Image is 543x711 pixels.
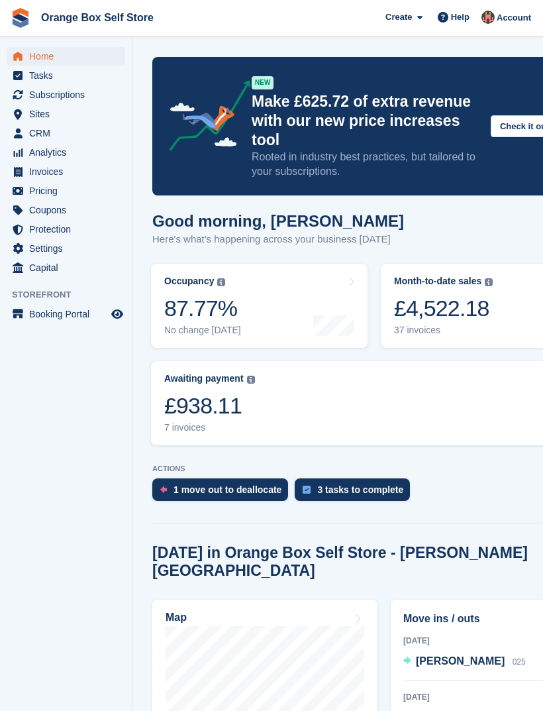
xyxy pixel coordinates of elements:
img: task-75834270c22a3079a89374b754ae025e5fb1db73e45f91037f5363f120a921f8.svg [303,486,311,494]
span: Analytics [29,143,109,162]
span: Pricing [29,182,109,200]
a: menu [7,124,125,142]
span: Storefront [12,288,132,301]
span: Home [29,47,109,66]
a: 3 tasks to complete [295,478,417,508]
div: Awaiting payment [164,373,244,384]
div: 37 invoices [394,325,493,336]
a: [PERSON_NAME] 025 [403,653,526,671]
span: Invoices [29,162,109,181]
img: icon-info-grey-7440780725fd019a000dd9b08b2336e03edf1995a4989e88bcd33f0948082b44.svg [247,376,255,384]
p: Make £625.72 of extra revenue with our new price increases tool [252,92,480,150]
span: [PERSON_NAME] [416,655,505,667]
span: Protection [29,220,109,239]
a: menu [7,47,125,66]
a: 1 move out to deallocate [152,478,295,508]
img: move_outs_to_deallocate_icon-f764333ba52eb49d3ac5e1228854f67142a1ed5810a6f6cc68b1a99e826820c5.svg [160,486,167,494]
a: menu [7,85,125,104]
a: menu [7,182,125,200]
span: Help [451,11,469,24]
span: Coupons [29,201,109,219]
span: Sites [29,105,109,123]
span: CRM [29,124,109,142]
div: Month-to-date sales [394,276,481,287]
span: Booking Portal [29,305,109,323]
img: icon-info-grey-7440780725fd019a000dd9b08b2336e03edf1995a4989e88bcd33f0948082b44.svg [485,278,493,286]
div: 1 move out to deallocate [173,484,281,495]
span: 025 [513,657,526,667]
p: Rooted in industry best practices, but tailored to your subscriptions. [252,150,480,179]
a: menu [7,143,125,162]
div: No change [DATE] [164,325,241,336]
a: menu [7,105,125,123]
img: stora-icon-8386f47178a22dfd0bd8f6a31ec36ba5ce8667c1dd55bd0f319d3a0aa187defe.svg [11,8,30,28]
a: Preview store [109,306,125,322]
span: Create [385,11,412,24]
span: Tasks [29,66,109,85]
a: menu [7,201,125,219]
div: £938.11 [164,392,255,419]
h2: Map [166,612,187,624]
a: menu [7,220,125,239]
a: menu [7,239,125,258]
div: 87.77% [164,295,241,322]
div: NEW [252,76,273,89]
a: menu [7,258,125,277]
div: 3 tasks to complete [317,484,403,495]
img: David Clark [481,11,495,24]
p: Here's what's happening across your business [DATE] [152,232,404,247]
span: Capital [29,258,109,277]
span: Settings [29,239,109,258]
div: £4,522.18 [394,295,493,322]
a: Occupancy 87.77% No change [DATE] [151,264,368,348]
img: price-adjustments-announcement-icon-8257ccfd72463d97f412b2fc003d46551f7dbcb40ab6d574587a9cd5c0d94... [158,80,251,156]
a: menu [7,305,125,323]
h1: Good morning, [PERSON_NAME] [152,212,404,230]
a: Orange Box Self Store [36,7,159,28]
div: 7 invoices [164,422,255,433]
img: icon-info-grey-7440780725fd019a000dd9b08b2336e03edf1995a4989e88bcd33f0948082b44.svg [217,278,225,286]
a: menu [7,162,125,181]
a: menu [7,66,125,85]
span: Subscriptions [29,85,109,104]
span: Account [497,11,531,25]
div: Occupancy [164,276,214,287]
